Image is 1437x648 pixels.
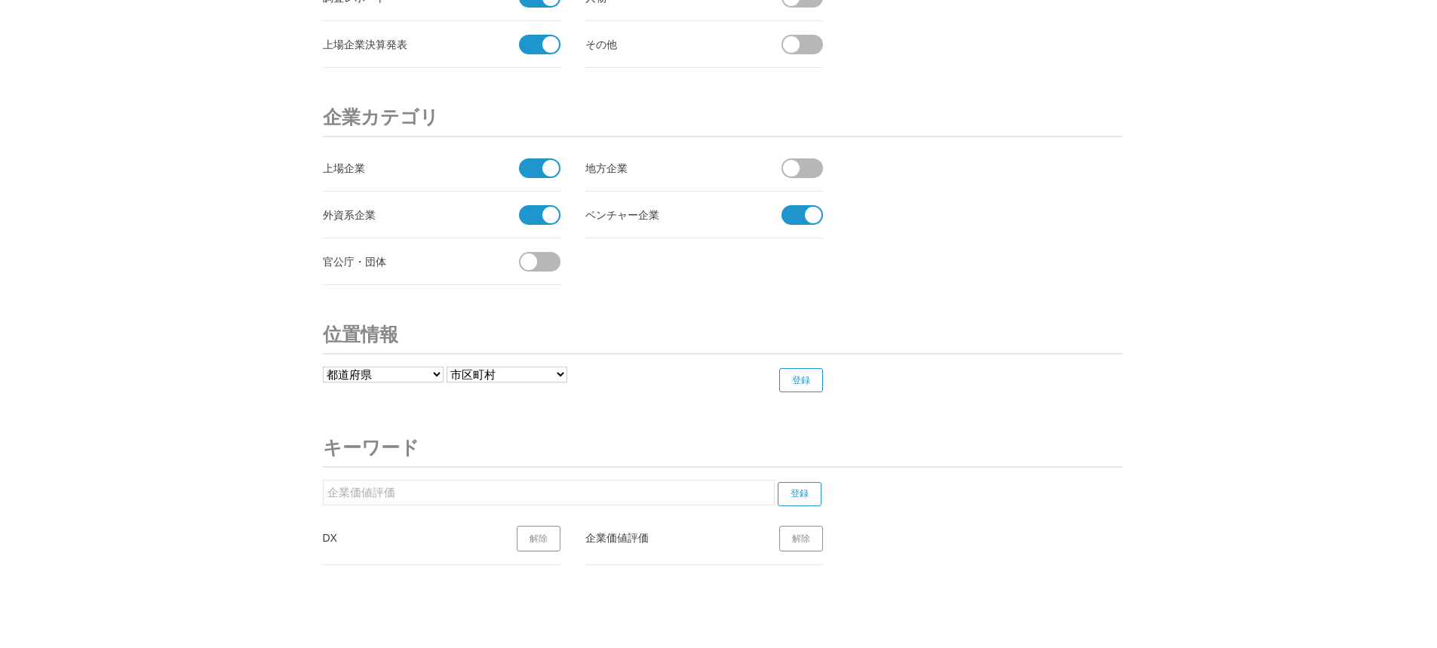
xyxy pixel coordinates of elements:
[585,528,755,547] div: 企業価値評価
[323,205,493,224] div: 外資系企業
[323,35,493,54] div: 上場企業決算発表
[585,158,755,177] div: 地方企業
[778,482,821,506] input: 登録
[779,526,823,551] a: 解除
[779,368,823,392] input: 登録
[323,480,775,505] input: キーワードを入力
[585,35,755,54] div: その他
[323,158,493,177] div: 上場企業
[323,315,1122,355] h3: 位置情報
[323,528,493,547] div: DX
[517,526,560,551] a: 解除
[323,428,1122,468] h3: キーワード
[323,252,493,271] div: 官公庁・団体
[323,98,1122,137] h3: 企業カテゴリ
[585,205,755,224] div: ベンチャー企業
